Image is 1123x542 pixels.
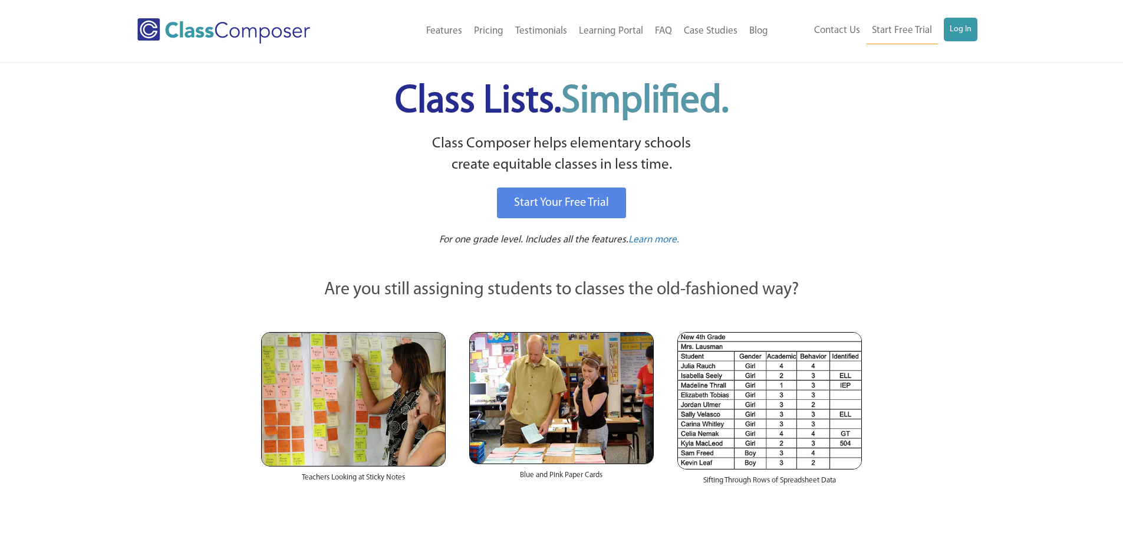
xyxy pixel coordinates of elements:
a: Contact Us [808,18,866,44]
a: Pricing [468,18,509,44]
a: Learning Portal [573,18,649,44]
span: Learn more. [628,235,679,245]
span: Start Your Free Trial [514,197,609,209]
p: Are you still assigning students to classes the old-fashioned way? [261,277,862,303]
a: Testimonials [509,18,573,44]
img: Spreadsheets [677,332,862,469]
nav: Header Menu [358,18,774,44]
a: Case Studies [678,18,743,44]
a: Blog [743,18,774,44]
a: FAQ [649,18,678,44]
img: Teachers Looking at Sticky Notes [261,332,446,467]
span: Simplified. [561,83,729,121]
span: For one grade level. Includes all the features. [439,235,628,245]
img: Blue and Pink Paper Cards [469,332,654,464]
div: Sifting Through Rows of Spreadsheet Data [677,469,862,498]
nav: Header Menu [774,18,977,44]
a: Learn more. [628,233,679,248]
img: Class Composer [137,18,310,44]
a: Features [420,18,468,44]
a: Start Free Trial [866,18,938,44]
a: Log In [944,18,977,41]
div: Teachers Looking at Sticky Notes [261,467,446,495]
div: Blue and Pink Paper Cards [469,464,654,492]
span: Class Lists. [395,83,729,121]
p: Class Composer helps elementary schools create equitable classes in less time. [259,133,864,176]
a: Start Your Free Trial [497,188,626,218]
